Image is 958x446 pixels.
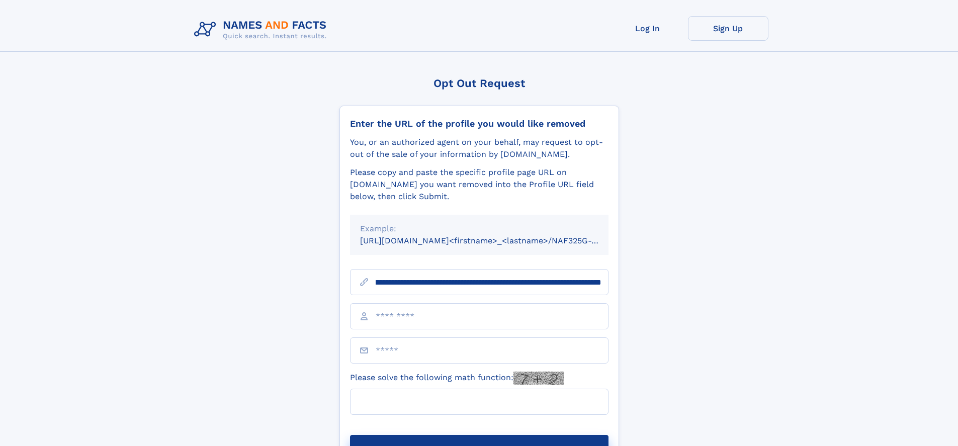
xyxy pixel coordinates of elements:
[190,16,335,43] img: Logo Names and Facts
[360,223,598,235] div: Example:
[350,136,608,160] div: You, or an authorized agent on your behalf, may request to opt-out of the sale of your informatio...
[350,166,608,203] div: Please copy and paste the specific profile page URL on [DOMAIN_NAME] you want removed into the Pr...
[350,372,564,385] label: Please solve the following math function:
[607,16,688,41] a: Log In
[360,236,628,245] small: [URL][DOMAIN_NAME]<firstname>_<lastname>/NAF325G-xxxxxxxx
[688,16,768,41] a: Sign Up
[339,77,619,90] div: Opt Out Request
[350,118,608,129] div: Enter the URL of the profile you would like removed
